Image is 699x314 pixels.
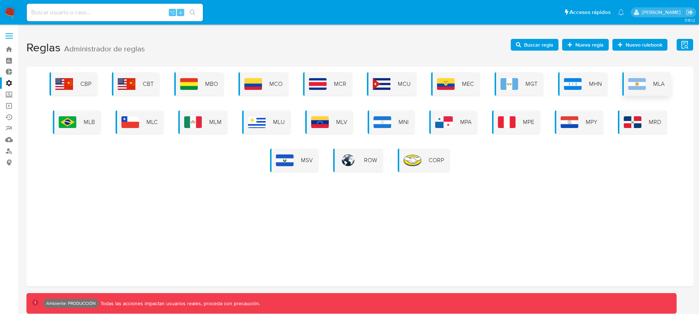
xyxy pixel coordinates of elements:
[27,8,203,17] input: Buscar usuario o caso...
[179,9,182,16] span: s
[185,7,200,18] button: search-icon
[99,300,260,307] p: Todas las acciones impactan usuarios reales, proceda con precaución.
[170,9,175,16] span: ⌥
[46,302,96,305] p: Ambiente: PRODUCCIÓN
[686,8,693,16] a: Salir
[618,9,624,15] a: Notificaciones
[642,9,683,16] p: pio.zecchi@mercadolibre.com
[569,8,611,16] span: Accesos rápidos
